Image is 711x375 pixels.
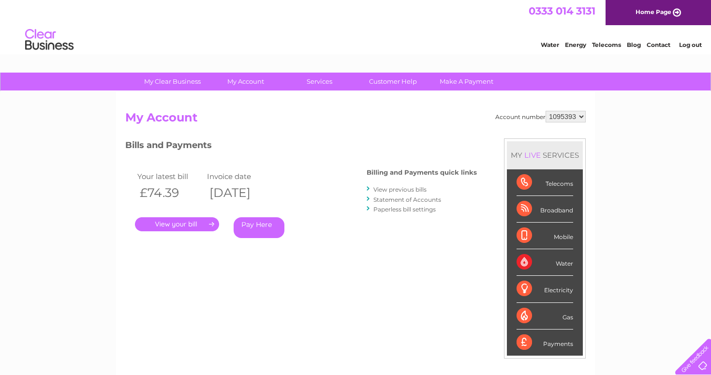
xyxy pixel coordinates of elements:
div: LIVE [522,150,543,160]
th: £74.39 [135,183,205,203]
div: Payments [517,330,573,356]
div: Mobile [517,223,573,249]
div: Broadband [517,196,573,223]
a: Pay Here [234,217,284,238]
div: Account number [495,111,586,122]
h2: My Account [125,111,586,129]
a: Contact [647,41,670,48]
a: Customer Help [353,73,433,90]
h3: Bills and Payments [125,138,477,155]
a: Make A Payment [427,73,506,90]
a: My Account [206,73,286,90]
div: Clear Business is a trading name of Verastar Limited (registered in [GEOGRAPHIC_DATA] No. 3667643... [128,5,585,47]
a: 0333 014 3131 [529,5,595,17]
a: Telecoms [592,41,621,48]
a: . [135,217,219,231]
a: Energy [565,41,586,48]
td: Your latest bill [135,170,205,183]
th: [DATE] [205,183,274,203]
a: My Clear Business [133,73,212,90]
a: Paperless bill settings [373,206,436,213]
div: Gas [517,303,573,330]
a: View previous bills [373,186,427,193]
img: logo.png [25,25,74,55]
a: Statement of Accounts [373,196,441,203]
h4: Billing and Payments quick links [367,169,477,176]
td: Invoice date [205,170,274,183]
div: Water [517,249,573,276]
a: Blog [627,41,641,48]
a: Water [541,41,559,48]
a: Services [280,73,359,90]
a: Log out [679,41,702,48]
div: MY SERVICES [507,141,583,169]
div: Telecoms [517,169,573,196]
div: Electricity [517,276,573,302]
